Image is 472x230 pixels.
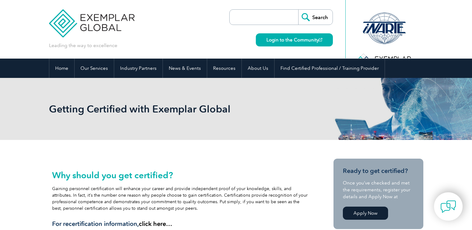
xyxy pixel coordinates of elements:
[163,59,207,78] a: News & Events
[440,199,456,214] img: contact-chat.png
[343,207,388,220] a: Apply Now
[207,59,241,78] a: Resources
[242,59,274,78] a: About Us
[49,103,289,115] h1: Getting Certified with Exemplar Global
[319,38,322,41] img: open_square.png
[75,59,114,78] a: Our Services
[343,167,414,175] h3: Ready to get certified?
[139,220,172,228] a: click here…
[52,170,308,228] div: Gaining personnel certification will enhance your career and provide independent proof of your kn...
[298,10,333,25] input: Search
[343,180,414,200] p: Once you’ve checked and met the requirements, register your details and Apply Now at
[52,220,308,228] h3: For recertification information,
[114,59,163,78] a: Industry Partners
[275,59,385,78] a: Find Certified Professional / Training Provider
[256,33,333,46] a: Login to the Community
[49,42,117,49] p: Leading the way to excellence
[52,170,308,180] h2: Why should you get certified?
[49,59,74,78] a: Home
